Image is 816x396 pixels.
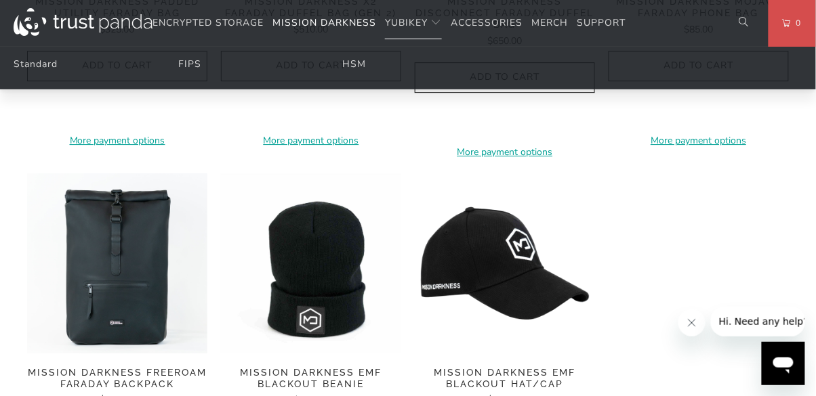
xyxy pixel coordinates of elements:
a: Standard [14,58,58,70]
a: Mission Darkness [272,7,376,39]
a: Accessories [451,7,523,39]
span: Mission Darkness EMF Blackout Hat/Cap [415,367,595,390]
nav: Translation missing: en.navigation.header.main_nav [152,7,626,39]
span: YubiKey [385,16,428,29]
a: More payment options [609,133,789,148]
summary: YubiKey [385,7,442,39]
a: Mission Darkness FreeRoam Faraday Backpack Mission Darkness FreeRoam Faraday Backpack [27,173,207,353]
a: Mission Darkness EMF Blackout Hat/Cap Mission Darkness EMF Blackout Hat/Cap [415,173,595,353]
span: Mission Darkness EMF Blackout Beanie [221,367,401,390]
span: Mission Darkness FreeRoam Faraday Backpack [27,367,207,390]
span: Accessories [451,16,523,29]
a: Support [577,7,626,39]
a: FIPS [178,58,201,70]
span: Encrypted Storage [152,16,264,29]
a: More payment options [415,145,595,160]
span: Hi. Need any help? [8,9,98,20]
span: Merch [531,16,568,29]
span: 0 [791,16,802,30]
iframe: Button to launch messaging window [762,342,805,385]
a: HSM [343,58,367,70]
img: Trust Panda Australia [14,8,152,36]
img: Mission Darkness EMF Blackout Beanie [221,173,401,353]
span: Support [577,16,626,29]
img: Mission Darkness EMF Blackout Hat/Cap [415,173,595,353]
a: Mission Darkness EMF Blackout Beanie Mission Darkness EMF Blackout Beanie [221,173,401,353]
span: Mission Darkness [272,16,376,29]
a: More payment options [27,133,207,148]
a: More payment options [221,133,401,148]
iframe: Close message [678,309,706,336]
a: Encrypted Storage [152,7,264,39]
img: Mission Darkness FreeRoam Faraday Backpack [27,173,207,353]
a: Merch [531,7,568,39]
iframe: Message from company [711,307,805,336]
